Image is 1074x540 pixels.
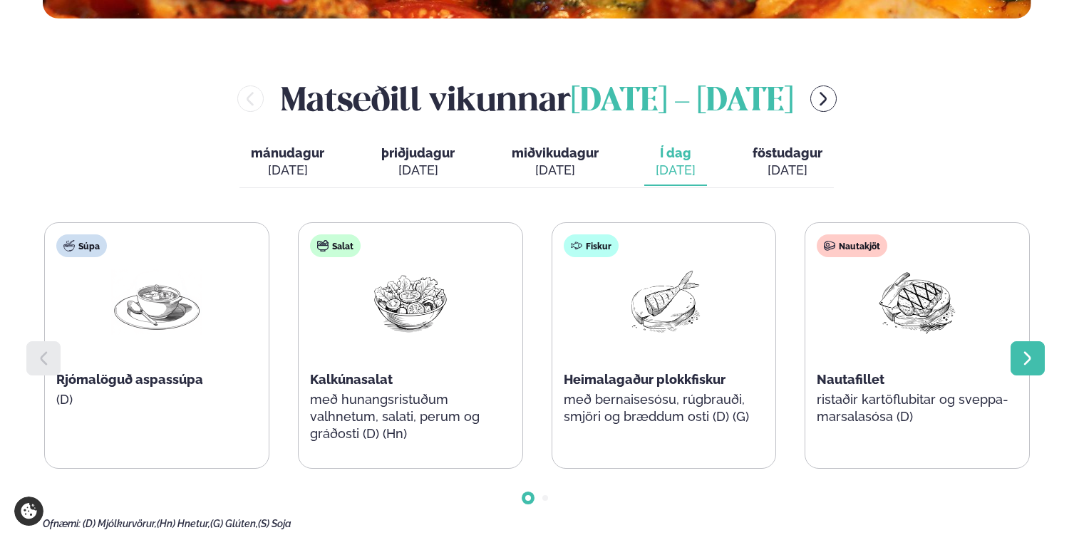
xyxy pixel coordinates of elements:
[310,234,361,257] div: Salat
[310,372,393,387] span: Kalkúnasalat
[310,391,511,442] p: með hunangsristuðum valhnetum, salati, perum og gráðosti (D) (Hn)
[564,372,726,387] span: Heimalagaður plokkfiskur
[564,391,765,425] p: með bernaisesósu, rúgbrauði, smjöri og bræddum osti (D) (G)
[753,145,822,160] span: föstudagur
[753,162,822,179] div: [DATE]
[63,240,75,251] img: soup.svg
[525,495,531,501] span: Go to slide 1
[43,518,81,529] span: Ofnæmi:
[157,518,210,529] span: (Hn) Hnetur,
[381,162,455,179] div: [DATE]
[83,518,157,529] span: (D) Mjólkurvörur,
[500,139,610,186] button: miðvikudagur [DATE]
[237,85,264,112] button: menu-btn-left
[741,139,834,186] button: föstudagur [DATE]
[56,234,107,257] div: Súpa
[14,497,43,526] a: Cookie settings
[656,162,696,179] div: [DATE]
[824,240,835,251] img: beef.svg
[317,240,329,251] img: salad.svg
[512,145,599,160] span: miðvikudagur
[239,139,336,186] button: mánudagur [DATE]
[810,85,837,112] button: menu-btn-right
[542,495,548,501] span: Go to slide 2
[872,269,963,335] img: Beef-Meat.png
[370,139,466,186] button: þriðjudagur [DATE]
[618,269,709,335] img: Fish.png
[111,269,202,335] img: Soup.png
[512,162,599,179] div: [DATE]
[656,145,696,162] span: Í dag
[365,269,456,335] img: Salad.png
[817,234,887,257] div: Nautakjöt
[381,145,455,160] span: þriðjudagur
[56,391,257,408] p: (D)
[258,518,291,529] span: (S) Soja
[56,372,203,387] span: Rjómalöguð aspassúpa
[251,162,324,179] div: [DATE]
[210,518,258,529] span: (G) Glúten,
[571,86,793,118] span: [DATE] - [DATE]
[571,240,582,251] img: fish.svg
[564,234,619,257] div: Fiskur
[644,139,707,186] button: Í dag [DATE]
[817,372,884,387] span: Nautafillet
[281,76,793,122] h2: Matseðill vikunnar
[251,145,324,160] span: mánudagur
[817,391,1018,425] p: ristaðir kartöflubitar og sveppa- marsalasósa (D)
